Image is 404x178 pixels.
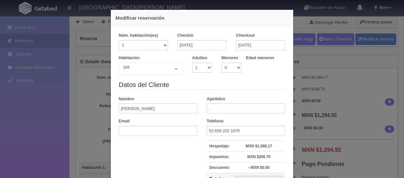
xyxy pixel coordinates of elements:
input: DD-MM-AAAA [177,40,227,50]
label: Núm. habitación(es) [119,33,158,39]
strong: - MXN $0.00 [248,165,269,170]
label: Email [119,118,130,124]
input: Seleccionar hab. [122,64,125,74]
label: Checkin [177,33,193,39]
label: Adultos [192,55,207,61]
strong: MXN $206.75 [247,155,270,159]
label: Nombre [119,96,134,102]
label: Habitación [119,55,140,61]
th: Impuestos: [207,151,232,162]
strong: MXN $1,088.17 [246,144,272,148]
label: Menores [222,55,238,61]
label: Teléfono [207,118,223,124]
label: Edad menores [246,55,275,61]
th: Hospedaje: [207,141,232,151]
input: DD-MM-AAAA [236,40,285,50]
label: Apellidos [207,96,225,102]
span: 104 [122,64,170,71]
th: Descuento: [207,162,232,173]
h4: Modificar reservación [116,15,288,21]
legend: Datos del Cliente [119,80,285,90]
label: Checkout [236,33,255,39]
